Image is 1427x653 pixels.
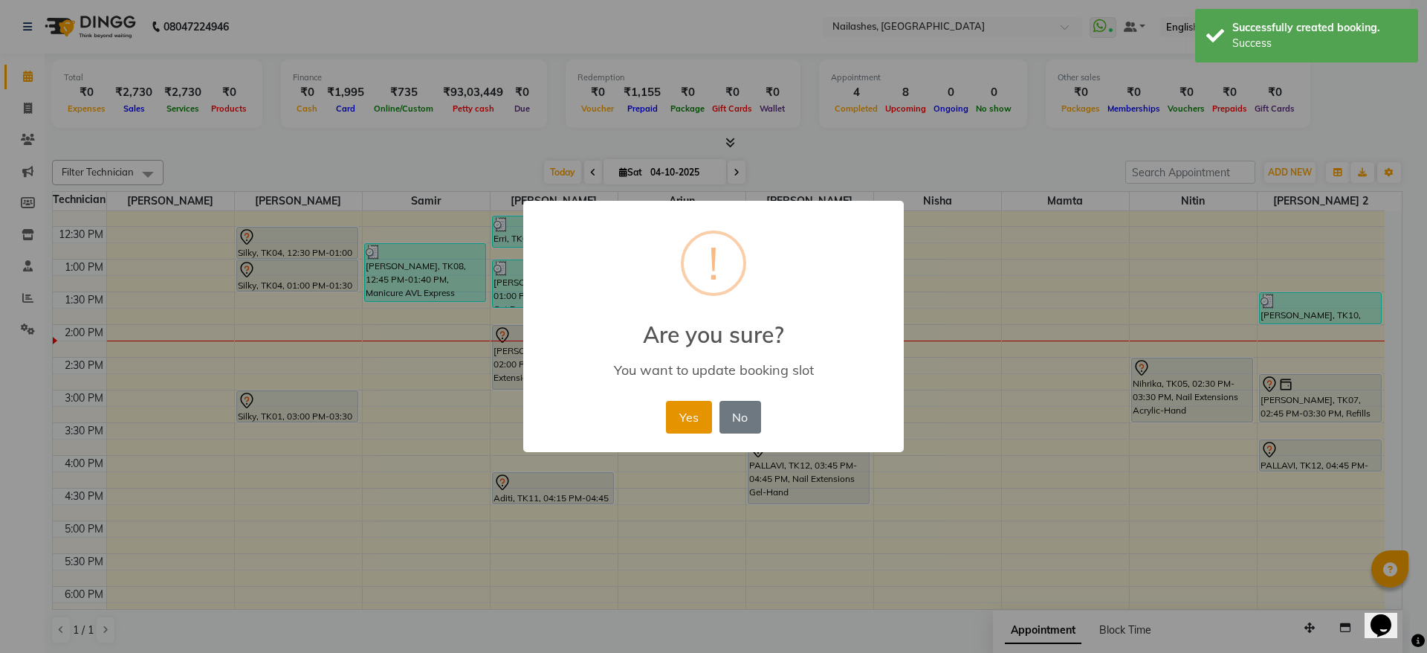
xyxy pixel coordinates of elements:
[708,234,719,293] div: !
[523,303,904,348] h2: Are you sure?
[719,401,761,434] button: No
[1365,594,1412,638] iframe: chat widget
[1232,36,1407,51] div: Success
[666,401,711,434] button: Yes
[545,361,882,379] div: You want to update booking slot
[1232,20,1407,36] div: Successfully created booking.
